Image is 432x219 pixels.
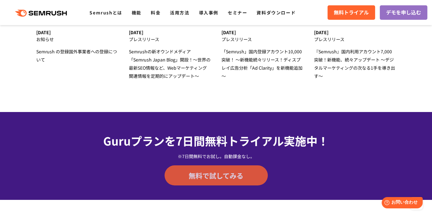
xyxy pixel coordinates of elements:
[314,48,395,79] span: 『Semrush』国内利用アカウント7,000突破！新機能、続々アップデート ～デジタルマーケティングの次なる1手を導き出す～
[129,30,211,80] a: [DATE] プレスリリース Semrushの新オウンドメディア 「Semrush Japan Blog」開設！～世界の最新SEO情報など、Webマーケティング関連情報を定期的にアップデート～
[257,9,296,16] a: 資料ダウンロード
[199,9,218,16] a: 導入事例
[380,5,427,20] a: デモを申し込む
[129,30,211,35] div: [DATE]
[36,48,117,63] span: Semrush の登録国外事業者への登録について
[52,153,380,159] div: ※7日間無料でお試し。自動課金なし。
[221,48,302,79] span: 「Semrush」国内登録アカウント10,000突破！ ～新機能続々リリース！ディスプレイ広告分析「Ad Clarity」を新機能追加～
[221,30,303,35] div: [DATE]
[328,5,375,20] a: 無料トライアル
[89,9,122,16] a: Semrushとは
[36,30,118,35] div: [DATE]
[228,9,247,16] a: セミナー
[129,48,211,79] span: Semrushの新オウンドメディア 「Semrush Japan Blog」開設！～世界の最新SEO情報など、Webマーケティング関連情報を定期的にアップデート～
[376,195,425,212] iframe: Help widget launcher
[334,8,369,17] span: 無料トライアル
[189,171,243,180] span: 無料で試してみる
[165,165,268,185] a: 無料で試してみる
[221,35,303,43] div: プレスリリース
[36,35,118,43] div: お知らせ
[52,132,380,149] div: Guruプランを7日間
[36,30,118,64] a: [DATE] お知らせ Semrush の登録国外事業者への登録について
[132,9,141,16] a: 機能
[205,132,329,149] span: 無料トライアル実施中！
[170,9,189,16] a: 活用方法
[151,9,160,16] a: 料金
[314,30,396,35] div: [DATE]
[386,8,421,17] span: デモを申し込む
[314,30,396,80] a: [DATE] プレスリリース 『Semrush』国内利用アカウント7,000突破！新機能、続々アップデート ～デジタルマーケティングの次なる1手を導き出す～
[314,35,396,43] div: プレスリリース
[221,30,303,80] a: [DATE] プレスリリース 「Semrush」国内登録アカウント10,000突破！ ～新機能続々リリース！ディスプレイ広告分析「Ad Clarity」を新機能追加～
[129,35,211,43] div: プレスリリース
